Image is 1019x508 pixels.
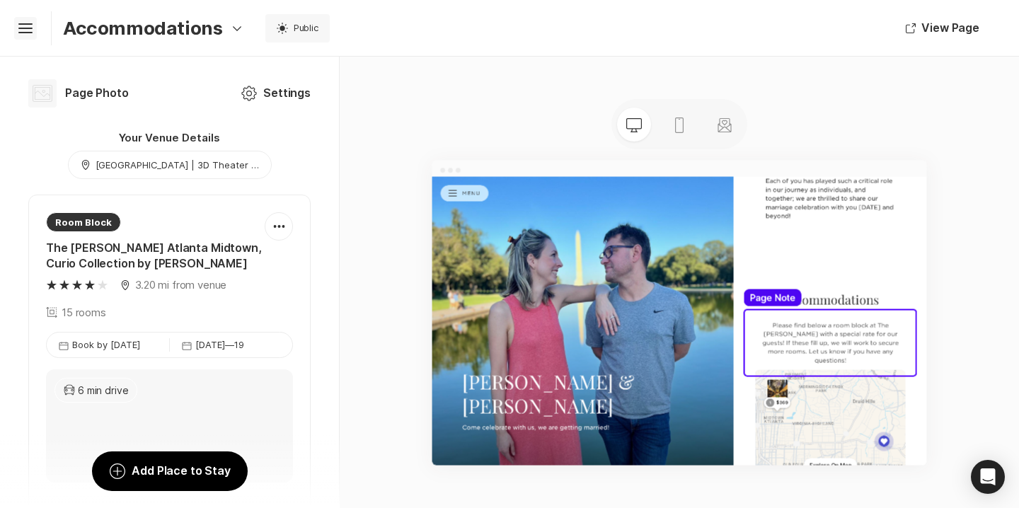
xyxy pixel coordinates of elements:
[78,383,128,398] p: 6 min drive
[294,21,319,34] p: Public
[96,158,260,171] div: [GEOGRAPHIC_DATA] | 3D Theater | Forest
[17,17,117,51] button: MENU
[46,305,106,321] div: 15 rooms
[626,117,643,134] svg: Preview desktop
[46,241,265,272] div: The [PERSON_NAME] Atlanta Midtown, Curio Collection by [PERSON_NAME]
[62,397,497,496] p: [PERSON_NAME] & [PERSON_NAME]
[224,76,328,110] button: Settings
[72,338,140,351] p: Book by [DATE]
[265,14,330,42] button: Visibility
[63,17,223,39] p: Accommodations
[11,130,328,145] p: Your Venue Details
[671,117,688,134] svg: Preview mobile
[135,277,226,294] p: 3.20 mi from venue
[971,460,1005,494] div: Open Intercom Messenger
[643,237,997,269] p: Accommodations
[65,86,128,101] p: Page Photo
[195,338,244,351] p: [DATE] — 19
[716,117,733,134] svg: Preview matching stationery
[46,212,121,232] div: Room Block
[889,11,996,45] button: View Page
[92,451,247,491] button: Add Place to Stay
